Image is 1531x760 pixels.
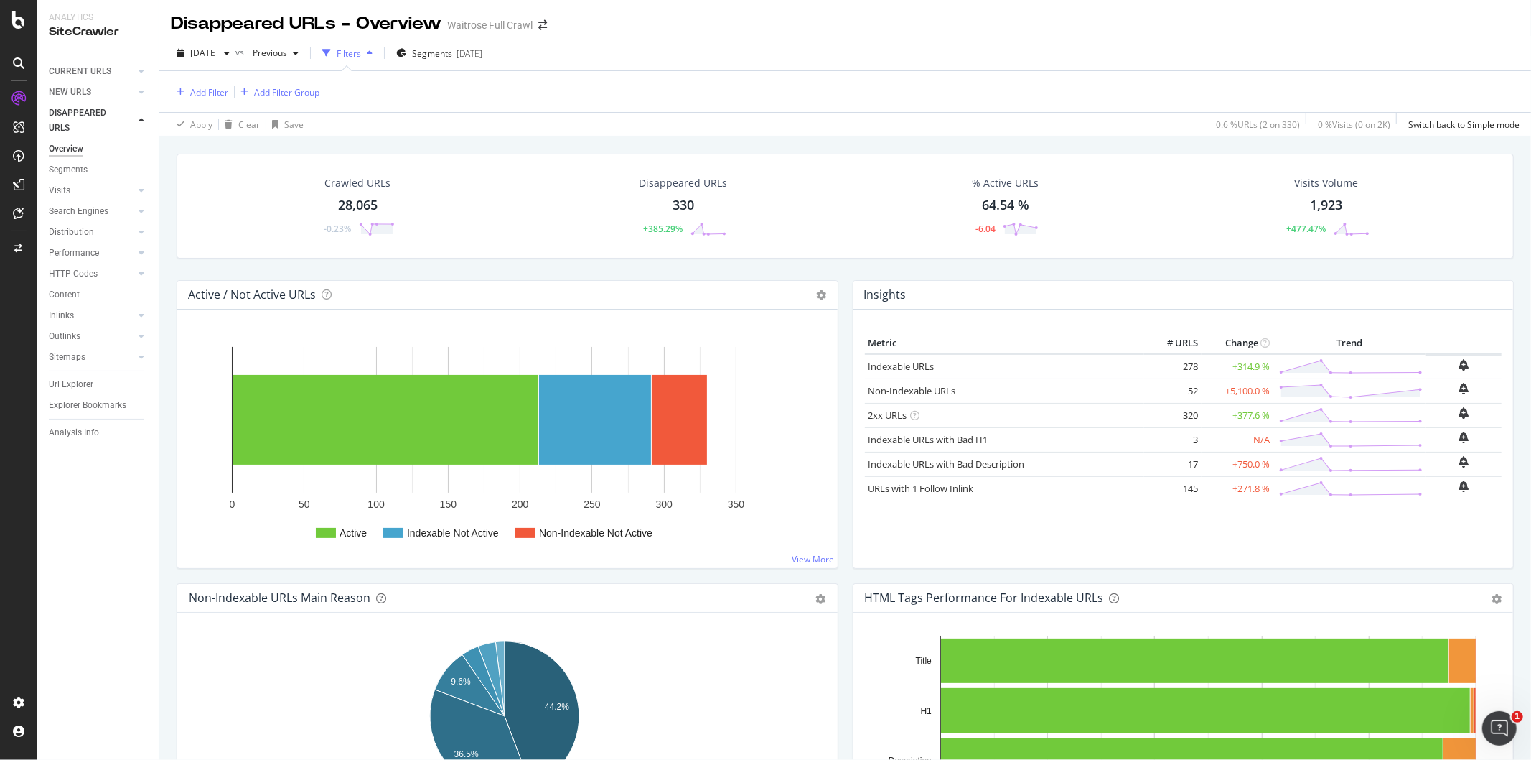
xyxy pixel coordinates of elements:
[190,119,212,131] div: Apply
[865,333,1145,354] th: Metric
[407,527,499,539] text: Indexable Not Active
[1202,476,1273,501] td: +271.8 %
[1318,119,1390,131] div: 0 % Visits ( 0 on 2K )
[644,223,683,235] div: +385.29%
[49,64,134,79] a: CURRENT URLS
[49,350,85,365] div: Sitemaps
[1492,594,1502,604] div: gear
[49,183,70,198] div: Visits
[188,285,316,305] h4: Active / Not Active URLs
[454,750,479,760] text: 36.5%
[171,42,235,65] button: [DATE]
[1144,354,1202,379] td: 278
[235,46,247,58] span: vs
[1459,359,1469,371] div: bell-plus
[545,702,569,712] text: 44.2%
[340,527,367,539] text: Active
[868,458,1025,471] a: Indexable URLs with Bad Description
[49,142,83,157] div: Overview
[1144,403,1202,427] td: 320
[49,64,111,79] div: CURRENT URLS
[49,287,149,302] a: Content
[49,11,147,24] div: Analytics
[865,590,1104,605] div: HTML Tags Performance for Indexable URLs
[1311,196,1343,215] div: 1,923
[338,196,378,215] div: 28,065
[390,42,488,65] button: Segments[DATE]
[49,425,99,440] div: Analysis Info
[915,656,932,666] text: Title
[235,83,319,101] button: Add Filter Group
[1482,711,1517,746] iframe: Intercom live chat
[1459,383,1469,394] div: bell-plus
[982,196,1029,215] div: 64.54 %
[1144,427,1202,452] td: 3
[49,308,134,323] a: Inlinks
[868,384,956,397] a: Non-Indexable URLs
[868,360,935,373] a: Indexable URLs
[49,425,149,440] a: Analysis Info
[254,86,319,98] div: Add Filter Group
[1459,407,1469,419] div: bell-plus
[864,285,907,305] h4: Insights
[457,47,482,60] div: [DATE]
[49,225,94,240] div: Distribution
[412,47,452,60] span: Segments
[1202,333,1273,354] th: Change
[539,527,652,539] text: Non-Indexable Not Active
[49,377,93,392] div: Url Explorer
[451,677,471,687] text: 9.6%
[49,162,88,177] div: Segments
[49,329,134,344] a: Outlinks
[189,590,370,605] div: Non-Indexable URLs Main Reason
[1403,113,1520,136] button: Switch back to Simple mode
[1512,711,1523,723] span: 1
[49,308,74,323] div: Inlinks
[49,142,149,157] a: Overview
[1144,333,1202,354] th: # URLS
[792,553,835,565] a: View More
[49,267,134,282] a: HTTP Codes
[49,246,99,261] div: Performance
[975,223,996,235] div: -6.04
[1202,354,1273,379] td: +314.9 %
[49,398,149,413] a: Explorer Bookmarks
[1216,119,1300,131] div: 0.6 % URLs ( 2 on 330 )
[49,287,80,302] div: Content
[189,333,820,557] svg: A chart.
[1202,379,1273,403] td: +5,100.0 %
[640,176,728,190] div: Disappeared URLs
[247,47,287,59] span: Previous
[49,85,134,100] a: NEW URLS
[171,11,441,36] div: Disappeared URLs - Overview
[190,47,218,59] span: 2025 Oct. 4th
[1295,176,1359,190] div: Visits Volume
[49,225,134,240] a: Distribution
[868,482,974,495] a: URLs with 1 Follow Inlink
[868,409,907,422] a: 2xx URLs
[656,499,673,510] text: 300
[230,499,235,510] text: 0
[1459,432,1469,443] div: bell-plus
[325,176,391,190] div: Crawled URLs
[1459,481,1469,492] div: bell-plus
[1202,452,1273,476] td: +750.0 %
[49,204,108,219] div: Search Engines
[238,119,260,131] div: Clear
[337,47,361,60] div: Filters
[284,119,304,131] div: Save
[49,204,134,219] a: Search Engines
[49,329,80,344] div: Outlinks
[49,267,98,282] div: HTTP Codes
[868,433,988,446] a: Indexable URLs with Bad H1
[324,223,352,235] div: -0.23%
[673,196,694,215] div: 330
[49,246,134,261] a: Performance
[190,86,228,98] div: Add Filter
[817,290,827,300] i: Options
[266,113,304,136] button: Save
[1202,427,1273,452] td: N/A
[171,83,228,101] button: Add Filter
[367,499,385,510] text: 100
